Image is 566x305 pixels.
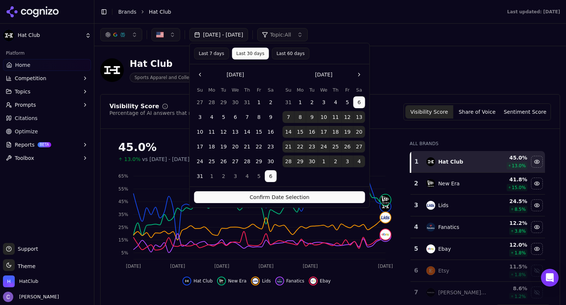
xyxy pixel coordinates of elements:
button: Hide fanatics data [531,221,543,233]
div: Platform [3,47,91,59]
button: Thursday, September 18th, 2025, selected [330,126,342,138]
button: Wednesday, October 1st, 2025, selected [318,155,330,167]
button: Saturday, August 9th, 2025 [265,111,277,123]
img: mitchell & ness [426,288,435,297]
button: Tuesday, July 29th, 2025 [218,96,230,108]
span: 1.2 % [514,294,526,299]
img: ebay [310,278,316,284]
tspan: 5% [121,250,128,256]
button: Friday, August 29th, 2025 [253,155,265,167]
button: Open user button [3,292,59,302]
button: Sunday, August 10th, 2025 [194,126,206,138]
button: Friday, September 26th, 2025, selected [342,141,353,152]
button: [DATE] - [DATE] [189,28,248,41]
div: Fanatics [438,223,459,231]
span: Ebay [320,278,331,284]
tr: 3lidsLids24.5%8.5%Hide lids data [410,195,545,216]
button: Friday, September 5th, 2025 [253,170,265,182]
button: Saturday, August 2nd, 2025 [265,96,277,108]
button: Saturday, August 16th, 2025 [265,126,277,138]
button: Go to the Previous Month [194,69,206,80]
div: New Era [438,180,460,187]
span: Hat Club [18,32,82,39]
span: Prompts [15,101,36,109]
div: Last updated: [DATE] [507,9,560,15]
button: Monday, September 15th, 2025, selected [294,126,306,138]
button: Monday, August 11th, 2025 [206,126,218,138]
button: Saturday, September 13th, 2025, selected [353,111,365,123]
div: 2 [413,179,419,188]
button: Hide lids data [531,199,543,211]
button: Monday, September 22nd, 2025, selected [294,141,306,152]
button: Thursday, September 11th, 2025, selected [330,111,342,123]
button: Tuesday, September 9th, 2025, selected [306,111,318,123]
div: 1 [414,157,419,166]
nav: breadcrumb [118,8,492,16]
tspan: [DATE] [126,264,141,269]
span: Sports Apparel and Collectibles [130,73,209,82]
span: 13.0 % [512,163,526,169]
button: Thursday, September 4th, 2025 [241,170,253,182]
button: Tuesday, September 2nd, 2025 [218,170,230,182]
button: Sunday, August 17th, 2025 [194,141,206,152]
span: Fanatics [286,278,304,284]
button: Friday, August 15th, 2025 [253,126,265,138]
img: etsy [426,266,435,275]
img: ebay [426,244,435,253]
tspan: [DATE] [170,264,185,269]
button: Share of Voice [453,105,501,119]
button: Friday, August 22nd, 2025 [253,141,265,152]
button: Sunday, August 24th, 2025 [194,155,206,167]
tspan: 25% [118,225,128,230]
table: August 2025 [194,86,277,182]
div: [PERSON_NAME] & [PERSON_NAME] [438,289,487,296]
th: Tuesday [306,86,318,93]
div: 24.5 % [493,198,527,205]
button: Tuesday, September 30th, 2025, selected [306,155,318,167]
th: Thursday [330,86,342,93]
button: Monday, August 4th, 2025 [206,111,218,123]
button: Wednesday, September 17th, 2025, selected [318,126,330,138]
button: Hide ebay data [309,277,331,285]
button: Tuesday, August 19th, 2025 [218,141,230,152]
img: fanatics [277,278,283,284]
tspan: 45% [118,199,128,204]
button: Saturday, August 30th, 2025 [265,155,277,167]
button: Friday, August 1st, 2025 [253,96,265,108]
span: 3.8 % [514,228,526,234]
button: Wednesday, September 24th, 2025, selected [318,141,330,152]
button: Sunday, August 31st, 2025 [283,96,294,108]
img: United States [156,31,164,38]
tspan: [DATE] [259,264,274,269]
button: Thursday, August 21st, 2025 [241,141,253,152]
button: Thursday, August 14th, 2025 [241,126,253,138]
img: new era [380,195,391,205]
button: Monday, September 1st, 2025 [206,170,218,182]
img: hat club [426,157,435,166]
button: Open organization switcher [3,275,38,287]
span: Hat Club [193,278,213,284]
button: Wednesday, August 27th, 2025 [230,155,241,167]
div: 12.0 % [493,241,527,249]
button: Sunday, September 28th, 2025, selected [283,155,294,167]
th: Sunday [283,86,294,93]
button: Saturday, August 23rd, 2025 [265,141,277,152]
button: Friday, October 3rd, 2025, selected [342,155,353,167]
button: Wednesday, August 13th, 2025 [230,126,241,138]
div: 41.8 % [493,176,527,183]
div: Lids [438,202,448,209]
button: Sunday, September 21st, 2025, selected [283,141,294,152]
img: lids [252,278,258,284]
div: 3 [413,201,419,210]
img: lids [380,212,391,223]
button: Friday, September 12th, 2025, selected [342,111,353,123]
span: Topic: All [270,31,291,38]
th: Monday [294,86,306,93]
button: Show mitchell & ness data [531,287,543,298]
button: Sunday, July 27th, 2025 [194,96,206,108]
tr: 4fanaticsFanatics12.2%3.8%Hide fanatics data [410,216,545,238]
div: Hat Club [438,158,463,165]
button: Hide lids data [251,277,271,285]
button: Wednesday, July 30th, 2025 [230,96,241,108]
span: HatClub [19,278,38,285]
